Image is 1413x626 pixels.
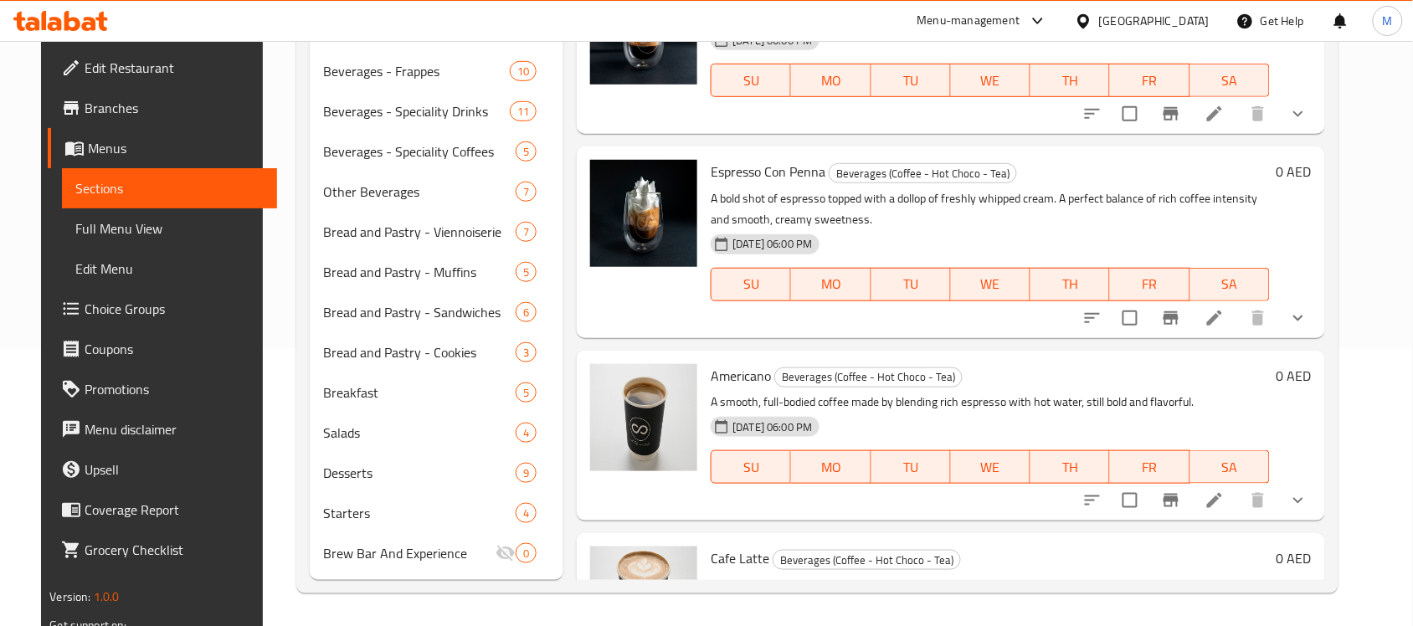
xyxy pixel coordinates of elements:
a: Choice Groups [48,289,277,329]
button: TH [1030,64,1110,97]
div: Beverages - Frappes10 [310,51,563,91]
button: SA [1190,64,1270,97]
span: MO [798,69,864,93]
a: Grocery Checklist [48,530,277,570]
span: Version: [49,586,90,608]
span: SA [1197,455,1263,480]
div: items [510,61,537,81]
span: Grocery Checklist [85,540,264,560]
button: MO [791,268,871,301]
span: Beverages (Coffee - Hot Choco - Tea) [830,164,1016,183]
button: TU [871,64,951,97]
span: SU [718,455,784,480]
span: TH [1037,455,1103,480]
span: Espresso Con Penna [711,159,825,184]
span: Brew Bar And Experience [323,543,496,563]
p: A smooth, full-bodied coffee made by blending rich espresso with hot water, still bold and flavor... [711,392,1269,413]
span: SU [718,272,784,296]
button: FR [1110,268,1189,301]
span: Cafe Latte [711,546,769,571]
span: 5 [516,385,536,401]
button: SU [711,450,791,484]
img: Espresso Con Penna [590,160,697,267]
span: Promotions [85,379,264,399]
span: Branches [85,98,264,118]
span: 6 [516,305,536,321]
div: Starters4 [310,493,563,533]
span: 3 [516,345,536,361]
button: delete [1238,94,1278,134]
div: items [516,342,537,362]
span: Americano [711,363,771,388]
div: Beverages - Speciality Coffees5 [310,131,563,172]
div: Other Beverages7 [310,172,563,212]
button: show more [1278,480,1318,521]
svg: Inactive section [496,543,516,563]
button: show more [1278,94,1318,134]
div: Bread and Pastry - Viennoiserie7 [310,212,563,252]
button: SA [1190,450,1270,484]
div: Beverages (Coffee - Hot Choco - Tea) [829,163,1017,183]
span: 7 [516,184,536,200]
button: sort-choices [1072,94,1112,134]
button: show more [1278,298,1318,338]
span: SU [718,69,784,93]
a: Edit menu item [1205,308,1225,328]
span: [DATE] 06:00 PM [726,236,819,252]
span: Bread and Pastry - Muffins [323,262,516,282]
a: Branches [48,88,277,128]
div: Beverages - Frappes [323,61,510,81]
span: Beverages - Speciality Drinks [323,101,510,121]
a: Edit Restaurant [48,48,277,88]
span: Edit Restaurant [85,58,264,78]
button: Branch-specific-item [1151,94,1191,134]
div: Brew Bar And Experience0 [310,533,563,573]
span: M [1383,12,1393,30]
div: Salads4 [310,413,563,453]
svg: Show Choices [1288,104,1308,124]
img: Americano [590,364,697,471]
span: 5 [516,264,536,280]
button: FR [1110,64,1189,97]
span: MO [798,272,864,296]
div: Beverages (Coffee - Hot Choco - Tea) [773,550,961,570]
button: delete [1238,298,1278,338]
button: SA [1190,268,1270,301]
span: 10 [511,64,536,80]
button: SU [711,268,791,301]
div: Beverages - Speciality Drinks11 [310,91,563,131]
a: Full Menu View [62,208,277,249]
div: Starters [323,503,516,523]
button: sort-choices [1072,298,1112,338]
div: Breakfast5 [310,372,563,413]
h6: 0 AED [1277,546,1312,570]
div: items [516,543,537,563]
a: Coupons [48,329,277,369]
span: Desserts [323,463,516,483]
span: Select to update [1112,300,1148,336]
span: Salads [323,423,516,443]
button: delete [1238,480,1278,521]
h6: 0 AED [1277,364,1312,387]
div: Bread and Pastry - Cookies3 [310,332,563,372]
span: Bread and Pastry - Cookies [323,342,516,362]
h6: 0 AED [1277,160,1312,183]
span: Choice Groups [85,299,264,319]
span: TU [878,455,944,480]
a: Coverage Report [48,490,277,530]
span: SA [1197,69,1263,93]
svg: Show Choices [1288,490,1308,511]
a: Sections [62,168,277,208]
svg: Show Choices [1288,308,1308,328]
a: Menu disclaimer [48,409,277,449]
div: items [516,262,537,282]
span: Beverages (Coffee - Hot Choco - Tea) [773,551,960,570]
span: 5 [516,144,536,160]
div: items [510,101,537,121]
div: Desserts9 [310,453,563,493]
button: WE [951,64,1030,97]
a: Upsell [48,449,277,490]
